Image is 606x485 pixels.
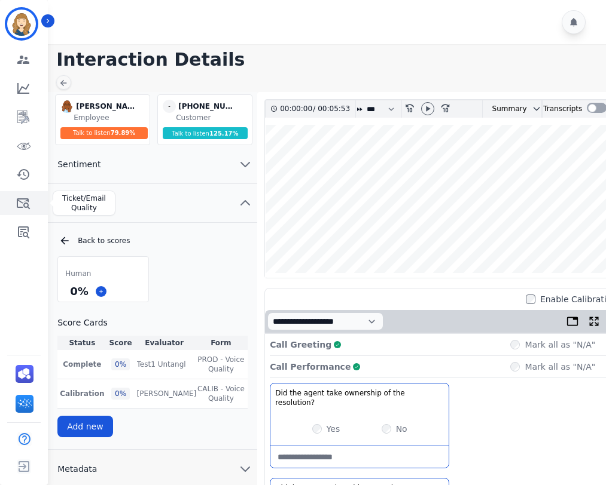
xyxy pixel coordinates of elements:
[137,360,186,369] p: Test1 Untangl
[163,100,176,113] span: -
[60,127,148,139] div: Talk to listen
[135,336,194,350] th: Evaluator
[525,339,595,351] label: Mark all as "N/A"
[280,100,353,118] div: /
[57,416,113,437] button: Add new
[270,361,351,373] p: Call Performance
[178,100,238,113] div: [PHONE_NUMBER]
[238,196,252,210] svg: chevron up
[59,235,248,247] div: Back to scores
[60,389,104,398] p: Calibration
[48,158,110,170] span: Sentiment
[107,336,135,350] th: Score
[57,317,248,329] h3: Score Cards
[197,384,246,403] span: CALIB - Voice Quality
[68,281,91,302] div: 0 %
[543,100,582,118] div: Transcripts
[111,358,130,370] div: 0 %
[238,157,252,171] svg: chevron down
[275,388,444,407] h3: Did the agent take ownership of the resolution?
[238,462,252,476] svg: chevron down
[483,100,527,118] div: Summary
[532,104,541,113] svg: chevron down
[111,130,136,136] span: 79.89 %
[48,197,110,209] span: QA Scores
[197,355,246,374] span: PROD - Voice Quality
[74,113,147,122] div: Employee
[48,463,106,475] span: Metadata
[65,269,91,278] span: Human
[57,336,106,350] th: Status
[137,389,197,398] p: [PERSON_NAME]
[7,10,36,38] img: Bordered avatar
[194,336,248,350] th: Form
[163,127,248,139] div: Talk to listen
[327,423,340,435] label: Yes
[48,145,257,184] button: Sentiment chevron down
[56,49,606,70] h1: Interaction Details
[525,361,595,373] label: Mark all as "N/A"
[48,184,257,223] button: QA Scores chevron up
[76,100,136,113] div: [PERSON_NAME]
[60,360,104,369] p: Complete
[396,423,407,435] label: No
[527,104,541,113] button: chevron down
[280,100,313,118] div: 00:00:00
[111,388,130,400] div: 0 %
[270,339,331,351] p: Call Greeting
[315,100,348,118] div: 00:05:53
[209,130,239,137] span: 125.17 %
[176,113,249,122] div: Customer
